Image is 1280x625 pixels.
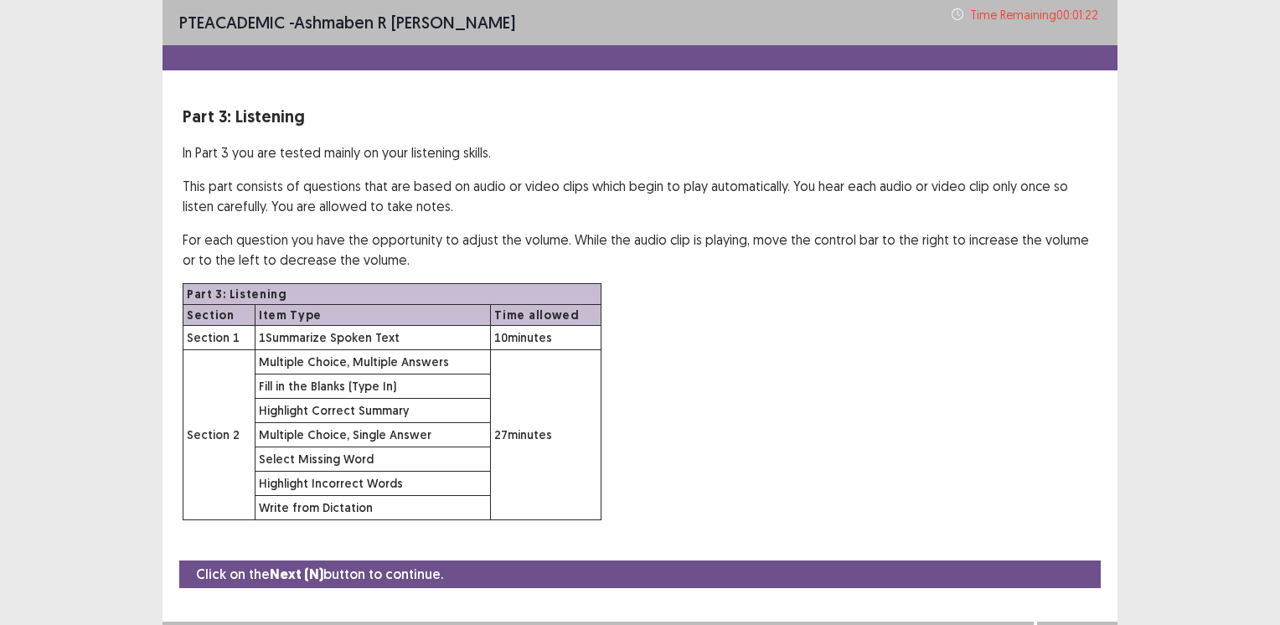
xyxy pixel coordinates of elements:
[179,12,285,33] span: PTE academic
[255,350,490,374] td: Multiple Choice, Multiple Answers
[491,305,601,326] th: Time allowed
[183,104,1097,129] p: Part 3: Listening
[255,399,490,423] td: Highlight Correct Summary
[970,6,1101,23] p: Time Remaining 00 : 01 : 22
[179,10,515,35] p: - Ashmaben R [PERSON_NAME]
[270,566,323,583] strong: Next (N)
[255,326,490,350] td: 1 Summarize Spoken Text
[183,230,1097,270] p: For each question you have the opportunity to adjust the volume. While the audio clip is playing,...
[255,423,490,447] td: Multiple Choice, Single Answer
[255,472,490,496] td: Highlight Incorrect Words
[183,305,255,326] th: Section
[183,326,255,350] td: Section 1
[183,350,255,520] td: Section 2
[255,305,490,326] th: Item Type
[255,496,490,520] td: Write from Dictation
[183,176,1097,216] p: This part consists of questions that are based on audio or video clips which begin to play automa...
[491,326,601,350] td: 10 minutes
[491,350,601,520] td: 27 minutes
[255,447,490,472] td: Select Missing Word
[183,284,601,305] th: Part 3: Listening
[183,142,1097,163] p: In Part 3 you are tested mainly on your listening skills.
[255,374,490,399] td: Fill in the Blanks (Type In)
[196,564,443,585] p: Click on the button to continue.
